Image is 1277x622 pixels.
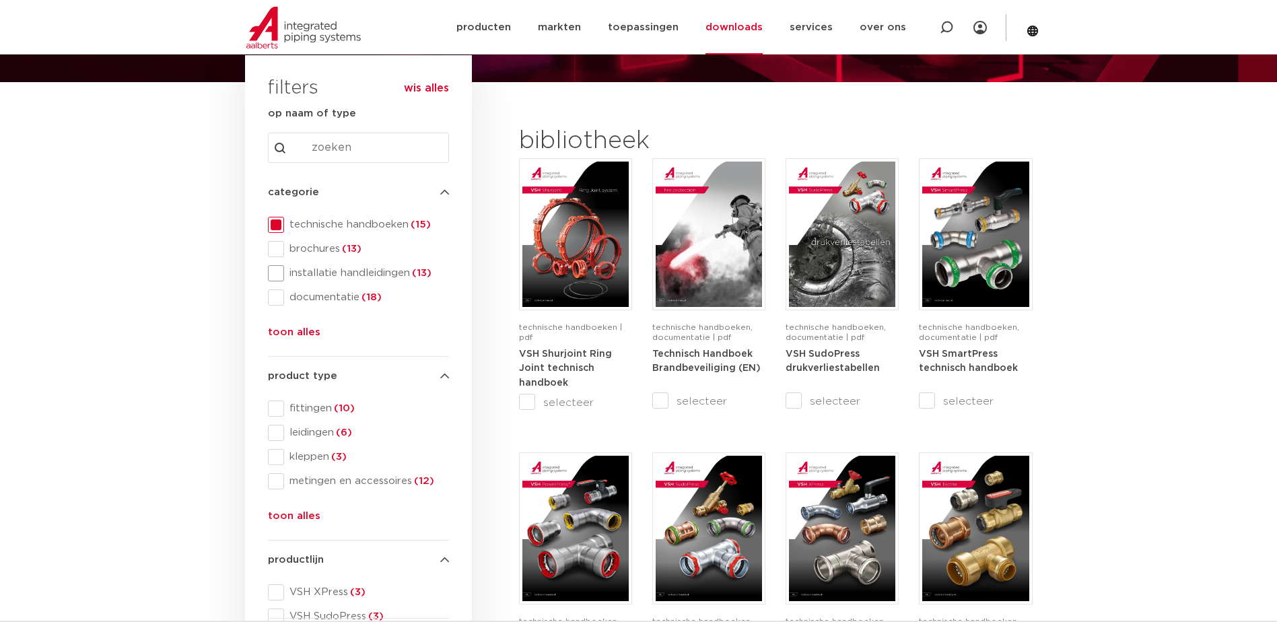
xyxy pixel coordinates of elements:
[284,218,449,232] span: technische handboeken
[268,184,449,201] h4: categorie
[922,456,1029,601] img: VSH-Tectite_A4TM_5009376-2024-2.0_NL-pdf.jpg
[268,289,449,306] div: documentatie(18)
[919,323,1019,341] span: technische handboeken, documentatie | pdf
[268,265,449,281] div: installatie handleidingen(13)
[268,473,449,489] div: metingen en accessoires(12)
[268,108,356,118] strong: op naam of type
[284,426,449,440] span: leidingen
[789,162,895,307] img: VSH-SudoPress_A4PLT_5007706_2024-2.0_NL-pdf.jpg
[284,402,449,415] span: fittingen
[268,584,449,600] div: VSH XPress(3)
[522,162,629,307] img: VSH-Shurjoint-RJ_A4TM_5011380_2025_1.1_EN-pdf.jpg
[359,292,382,302] span: (18)
[656,162,762,307] img: FireProtection_A4TM_5007915_2025_2.0_EN-pdf.jpg
[786,323,886,341] span: technische handboeken, documentatie | pdf
[656,456,762,601] img: VSH-SudoPress_A4TM_5001604-2023-3.0_NL-pdf.jpg
[652,349,761,374] a: Technisch Handboek Brandbeveiliging (EN)
[284,267,449,280] span: installatie handleidingen
[268,449,449,465] div: kleppen(3)
[519,125,759,158] h2: bibliotheek
[919,393,1032,409] label: selecteer
[268,508,320,530] button: toon alles
[284,475,449,488] span: metingen en accessoires
[268,401,449,417] div: fittingen(10)
[519,349,612,388] a: VSH Shurjoint Ring Joint technisch handboek
[922,162,1029,307] img: VSH-SmartPress_A4TM_5009301_2023_2.0-EN-pdf.jpg
[268,217,449,233] div: technische handboeken(15)
[789,456,895,601] img: VSH-XPress_A4TM_5008762_2025_4.1_NL-pdf.jpg
[519,394,632,411] label: selecteer
[340,244,361,254] span: (13)
[522,456,629,601] img: VSH-PowerPress_A4TM_5008817_2024_3.1_NL-pdf.jpg
[348,587,366,597] span: (3)
[268,368,449,384] h4: product type
[412,476,434,486] span: (12)
[268,324,320,346] button: toon alles
[334,427,352,438] span: (6)
[409,219,431,230] span: (15)
[652,393,765,409] label: selecteer
[284,450,449,464] span: kleppen
[268,425,449,441] div: leidingen(6)
[284,291,449,304] span: documentatie
[652,323,753,341] span: technische handboeken, documentatie | pdf
[786,349,880,374] a: VSH SudoPress drukverliestabellen
[519,323,622,341] span: technische handboeken | pdf
[268,552,449,568] h4: productlijn
[284,586,449,599] span: VSH XPress
[404,81,449,95] button: wis alles
[268,73,318,105] h3: filters
[284,242,449,256] span: brochures
[786,393,899,409] label: selecteer
[919,349,1018,374] a: VSH SmartPress technisch handboek
[268,241,449,257] div: brochures(13)
[366,611,384,621] span: (3)
[332,403,355,413] span: (10)
[410,268,432,278] span: (13)
[329,452,347,462] span: (3)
